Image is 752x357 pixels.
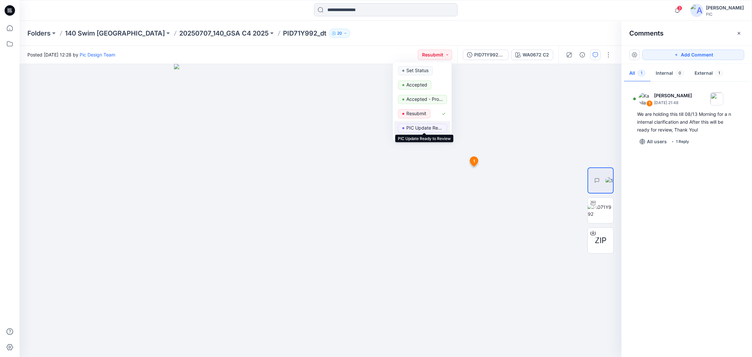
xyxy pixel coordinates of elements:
span: 3 [677,6,682,11]
p: Accepted [406,81,427,89]
a: Pic Design Team [80,52,115,57]
button: PID71Y992_gsa_V1 [463,50,509,60]
div: WA0672 C2 [523,51,549,58]
p: PIC Update Ready to Review [406,124,443,132]
p: Resubmit [406,109,426,118]
img: 1 [605,177,613,184]
p: Set Status [406,66,429,75]
img: eyJhbGciOiJIUzI1NiIsImtpZCI6IjAiLCJzbHQiOiJzZXMiLCJ0eXAiOiJKV1QifQ.eyJkYXRhIjp7InR5cGUiOiJzdG9yYW... [174,64,467,357]
p: PID71Y992_dt [283,29,326,38]
p: All users [647,138,667,146]
span: Posted [DATE] 12:28 by [27,51,115,58]
p: 20 [337,30,342,37]
span: 1 [715,70,723,76]
p: [DATE] 21:48 [654,100,692,106]
button: All users [637,136,669,147]
button: Add Comment [642,50,744,60]
div: PID71Y992_gsa_V1 [474,51,504,58]
span: ZIP [595,235,606,246]
div: PIC [706,12,744,17]
span: 1 [638,70,645,76]
p: Accepted - Proceed to Retailer SZ [406,95,443,103]
h2: Comments [629,29,664,37]
img: avatar [690,4,703,17]
div: 1 Reply [676,138,689,145]
p: [PERSON_NAME] [654,92,692,100]
img: Kapila Kothalawala [638,92,651,105]
button: Internal [650,65,689,82]
button: All [624,65,650,82]
button: Details [577,50,587,60]
img: PID71Y992 [588,204,613,217]
a: 20250707_140_GSA C4 2025 [179,29,269,38]
a: 140 Swim [GEOGRAPHIC_DATA] [65,29,165,38]
button: 20 [329,29,350,38]
span: 0 [676,70,684,76]
div: 1 [646,100,653,107]
p: Hold [406,138,416,147]
div: [PERSON_NAME] [706,4,744,12]
button: WA0672 C2 [511,50,553,60]
a: Folders [27,29,51,38]
div: We are holding this till 08/13 Morning for a n internal clarification and After this will be read... [637,110,736,134]
button: External [689,65,728,82]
